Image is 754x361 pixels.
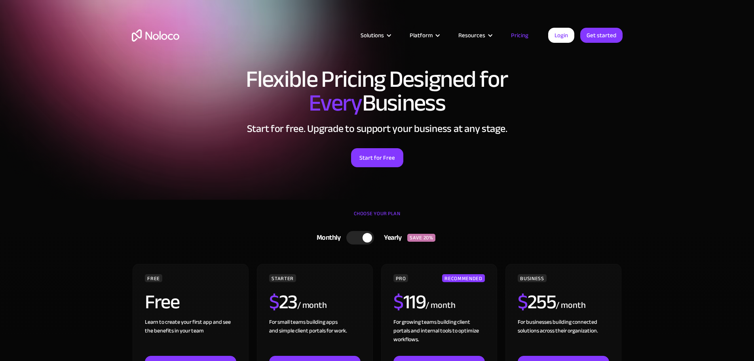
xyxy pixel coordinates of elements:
[518,292,556,312] h2: 255
[501,30,538,40] a: Pricing
[393,318,484,356] div: For growing teams building client portals and internal tools to optimize workflows.
[548,28,574,43] a: Login
[361,30,384,40] div: Solutions
[393,292,425,312] h2: 119
[458,30,485,40] div: Resources
[393,274,408,282] div: PRO
[400,30,448,40] div: Platform
[351,148,403,167] a: Start for Free
[132,29,179,42] a: home
[309,81,362,125] span: Every
[351,30,400,40] div: Solutions
[269,274,296,282] div: STARTER
[556,299,585,312] div: / month
[297,299,327,312] div: / month
[448,30,501,40] div: Resources
[145,292,179,312] h2: Free
[580,28,623,43] a: Get started
[410,30,433,40] div: Platform
[269,292,297,312] h2: 23
[132,67,623,115] h1: Flexible Pricing Designed for Business
[132,208,623,227] div: CHOOSE YOUR PLAN
[442,274,484,282] div: RECOMMENDED
[425,299,455,312] div: / month
[307,232,347,244] div: Monthly
[269,318,360,356] div: For small teams building apps and simple client portals for work. ‍
[132,123,623,135] h2: Start for free. Upgrade to support your business at any stage.
[145,318,236,356] div: Learn to create your first app and see the benefits in your team ‍
[518,283,528,321] span: $
[393,283,403,321] span: $
[374,232,407,244] div: Yearly
[269,283,279,321] span: $
[518,318,609,356] div: For businesses building connected solutions across their organization. ‍
[518,274,546,282] div: BUSINESS
[407,234,435,242] div: SAVE 20%
[145,274,162,282] div: FREE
